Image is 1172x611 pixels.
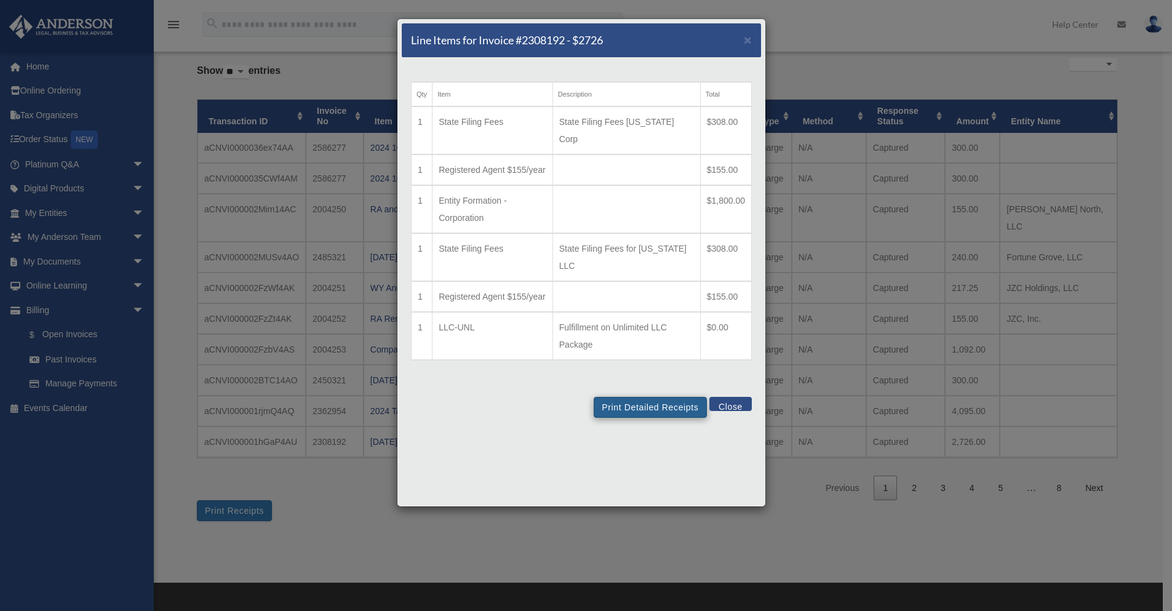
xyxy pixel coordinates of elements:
td: $308.00 [700,233,751,281]
td: 1 [412,312,433,360]
th: Qty [412,82,433,107]
td: State Filing Fees [433,106,553,154]
td: Registered Agent $155/year [433,281,553,312]
span: × [744,33,752,47]
th: Description [552,82,700,107]
td: 1 [412,281,433,312]
td: State Filing Fees for [US_STATE] LLC [552,233,700,281]
td: LLC-UNL [433,312,553,360]
th: Item [433,82,553,107]
button: Print Detailed Receipts [594,397,706,418]
td: State Filing Fees [433,233,553,281]
button: Close [709,397,752,411]
td: $308.00 [700,106,751,154]
td: $0.00 [700,312,751,360]
td: $155.00 [700,154,751,185]
td: $1,800.00 [700,185,751,233]
td: 1 [412,185,433,233]
td: 1 [412,233,433,281]
td: Entity Formation - Corporation [433,185,553,233]
td: $155.00 [700,281,751,312]
td: 1 [412,154,433,185]
td: Fulfillment on Unlimited LLC Package [552,312,700,360]
td: 1 [412,106,433,154]
td: Registered Agent $155/year [433,154,553,185]
th: Total [700,82,751,107]
button: Close [744,33,752,46]
td: State Filing Fees [US_STATE] Corp [552,106,700,154]
h5: Line Items for Invoice #2308192 - $2726 [411,33,603,48]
